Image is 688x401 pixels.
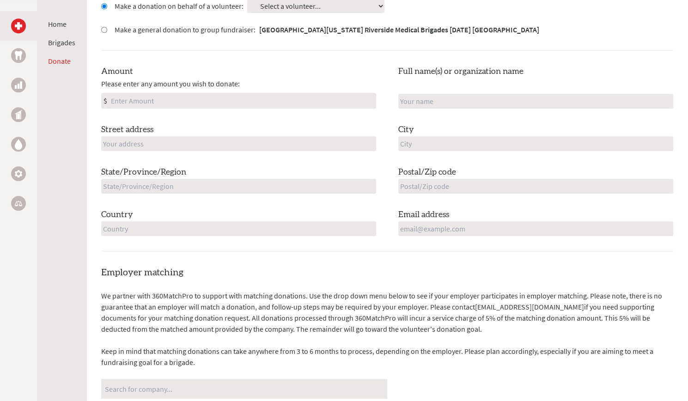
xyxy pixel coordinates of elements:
div: $ [102,93,109,108]
img: Medical [15,22,22,30]
img: Dental [15,51,22,60]
a: Legal Empowerment [11,196,26,211]
a: Home [48,19,67,29]
input: City [398,136,673,151]
label: Full name(s) or organization name [398,65,524,78]
input: Search for company... [105,381,384,397]
label: Email address [398,208,449,221]
img: Legal Empowerment [15,200,22,206]
a: Water [11,137,26,152]
img: Public Health [15,110,22,119]
input: email@example.com [398,221,673,236]
h4: Employer matching [101,266,673,279]
img: Water [15,139,22,149]
label: Postal/Zip code [398,166,456,179]
label: Make a donation on behalf of a volunteer: [115,0,244,12]
input: Your name [398,94,673,109]
label: Street address [101,123,153,136]
a: Brigades [48,38,75,47]
a: Public Health [11,107,26,122]
a: Donate [48,56,71,66]
a: [EMAIL_ADDRESS][DOMAIN_NAME] [475,302,584,311]
label: Country [101,208,133,221]
input: Your address [101,136,376,151]
strong: [GEOGRAPHIC_DATA][US_STATE] Riverside Medical Brigades [DATE] [GEOGRAPHIC_DATA] [259,25,539,34]
img: Business [15,81,22,89]
span: Please enter any amount you wish to donate: [101,78,240,89]
a: Engineering [11,166,26,181]
img: Engineering [15,170,22,177]
label: Make a general donation to group fundraiser: [115,24,539,35]
label: State/Province/Region [101,166,186,179]
input: Postal/Zip code [398,179,673,194]
a: Dental [11,48,26,63]
li: Home [48,18,75,30]
li: Donate [48,55,75,67]
label: City [398,123,414,136]
p: Keep in mind that matching donations can take anywhere from 3 to 6 months to process, depending o... [101,346,673,368]
p: We partner with 360MatchPro to support with matching donations. Use the drop down menu below to s... [101,290,673,334]
input: Enter Amount [109,93,376,108]
label: Amount [101,65,133,78]
a: Medical [11,18,26,33]
li: Brigades [48,37,75,48]
a: Business [11,78,26,92]
input: State/Province/Region [101,179,376,194]
input: Country [101,221,376,236]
